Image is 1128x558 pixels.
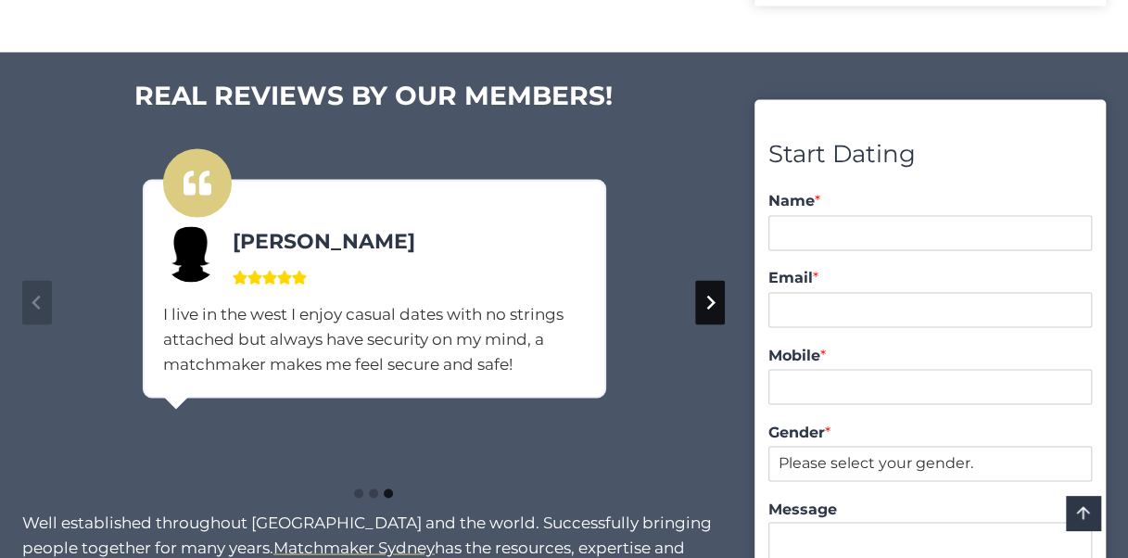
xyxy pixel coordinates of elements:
[22,76,725,115] h2: REAL REVIEWS BY OUR MEMBERS!
[768,192,1092,211] label: Name
[768,269,1092,288] label: Email
[768,369,1092,404] input: Mobile
[163,301,586,377] div: I live in the west I enjoy casual dates with no strings attached but always have security on my m...
[163,226,586,257] h4: [PERSON_NAME]
[1066,496,1100,530] a: Scroll to top
[768,423,1092,442] label: Gender
[369,488,378,498] button: Go to slide 2
[768,346,1092,365] label: Mobile
[22,280,52,324] button: Previous slide
[354,488,363,498] button: Go to slide 1
[768,135,1092,174] div: Start Dating
[56,128,693,450] div: 3 of 3
[768,500,1092,519] label: Message
[695,280,725,324] button: Go to first slide
[163,226,219,282] img: femaleProfile-150x150.jpg
[273,538,435,556] a: Matchmaker Sydney
[22,485,725,501] ul: Select a slide to show
[384,488,393,498] button: Go to slide 3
